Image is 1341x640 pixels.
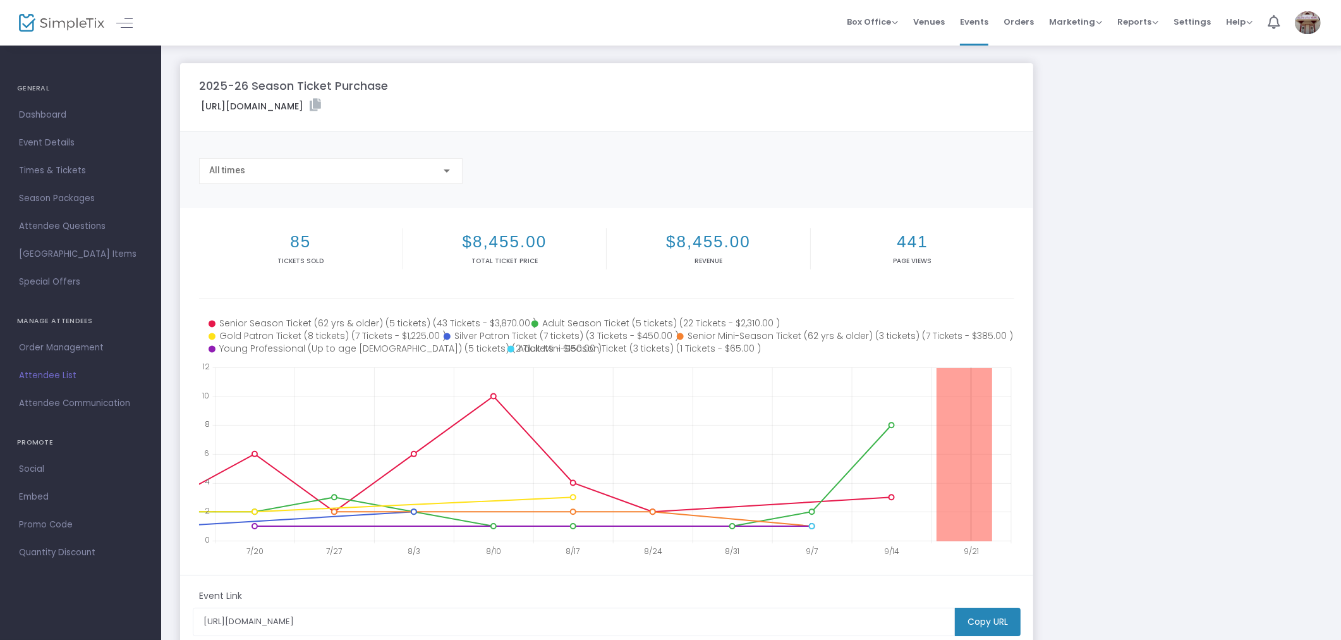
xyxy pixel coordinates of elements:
[960,6,988,38] span: Events
[454,329,679,342] text: Silver Patron Ticket (7 tickets) (3 Tickets - $450.00 )
[19,135,142,151] span: Event Details
[806,546,818,557] text: 9/7
[964,546,980,557] text: 9/21
[725,546,740,557] text: 8/31
[19,489,142,505] span: Embed
[205,505,210,516] text: 2
[209,165,245,175] span: All times
[19,274,142,290] span: Special Offers
[199,589,242,603] m-panel-subtitle: Event Link
[1226,16,1253,28] span: Help
[406,232,604,252] h2: $8,455.00
[542,317,780,329] text: Adult Season Ticket (5 tickets) (22 Tickets - $2,310.00 )
[219,317,537,329] text: Senior Season Ticket (62 yrs & older) (5 tickets) (43 Tickets - $3,870.00 )
[1117,16,1158,28] span: Reports
[609,232,808,252] h2: $8,455.00
[19,367,142,384] span: Attendee List
[19,218,142,235] span: Attendee Questions
[19,517,142,533] span: Promo Code
[19,461,142,477] span: Social
[19,395,142,412] span: Attendee Communication
[408,546,420,557] text: 8/3
[609,256,808,266] p: Revenue
[205,534,210,545] text: 0
[1049,16,1102,28] span: Marketing
[19,190,142,207] span: Season Packages
[19,545,142,561] span: Quantity Discount
[406,256,604,266] p: Total Ticket Price
[219,329,446,342] text: Gold Patron Ticket (8 tickets) (7 Tickets - $1,225.00 )
[219,342,602,355] text: Young Professional (Up to age [DEMOGRAPHIC_DATA]) (5 tickets) (2 Tickets - $150.00 )
[566,546,580,557] text: 8/17
[201,99,321,113] label: [URL][DOMAIN_NAME]
[19,340,142,356] span: Order Management
[17,430,144,455] h4: PROMOTE
[518,342,761,355] text: Adult Mini-Season Ticket (3 tickets) (1 Tickets - $65.00 )
[913,6,945,38] span: Venues
[199,77,388,94] m-panel-title: 2025-26 Season Ticket Purchase
[202,232,400,252] h2: 85
[955,608,1021,636] m-button: Copy URL
[246,546,264,557] text: 7/20
[202,256,400,266] p: Tickets sold
[1174,6,1211,38] span: Settings
[19,246,142,262] span: [GEOGRAPHIC_DATA] Items
[884,546,899,557] text: 9/14
[17,76,144,101] h4: GENERAL
[486,546,501,557] text: 8/10
[327,546,343,557] text: 7/27
[813,232,1012,252] h2: 441
[847,16,898,28] span: Box Office
[205,419,210,429] text: 8
[202,361,210,372] text: 12
[205,476,210,487] text: 4
[19,163,142,179] span: Times & Tickets
[204,448,209,458] text: 6
[19,107,142,123] span: Dashboard
[688,329,1014,342] text: Senior Mini-Season Ticket (62 yrs & older) (3 tickets) (7 Tickets - $385.00 )
[813,256,1012,266] p: Page Views
[202,390,209,400] text: 10
[17,309,144,334] h4: MANAGE ATTENDEES
[645,546,663,557] text: 8/24
[1004,6,1034,38] span: Orders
